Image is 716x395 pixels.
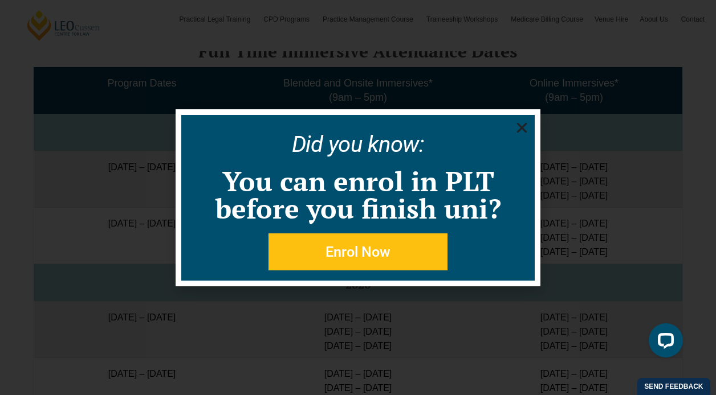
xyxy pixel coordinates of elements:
[326,245,390,259] span: Enrol Now
[215,163,501,227] a: You can enrol in PLT before you finish uni?
[640,319,687,367] iframe: LiveChat chat widget
[515,121,529,135] a: Close
[268,233,447,270] a: Enrol Now
[292,131,425,158] a: Did you know:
